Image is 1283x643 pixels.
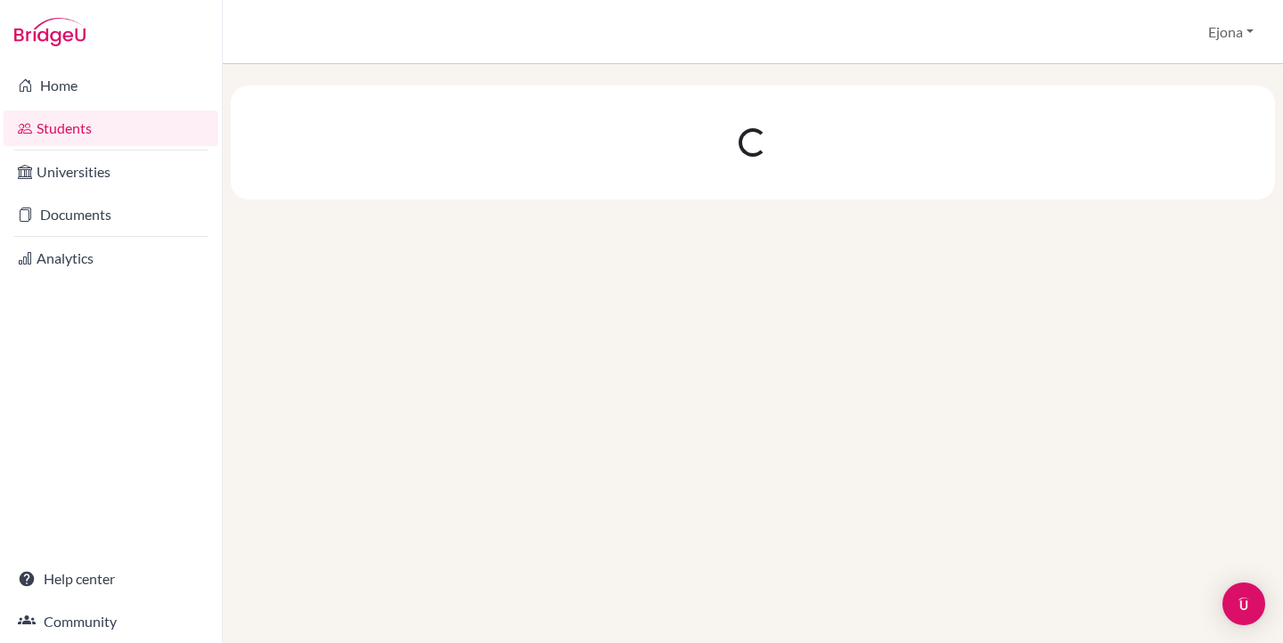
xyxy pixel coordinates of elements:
a: Documents [4,197,218,232]
a: Home [4,68,218,103]
a: Help center [4,561,218,597]
a: Community [4,604,218,639]
a: Students [4,110,218,146]
div: Open Intercom Messenger [1222,582,1265,625]
img: Bridge-U [14,18,86,46]
a: Analytics [4,240,218,276]
a: Universities [4,154,218,190]
button: Ejona [1200,15,1262,49]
